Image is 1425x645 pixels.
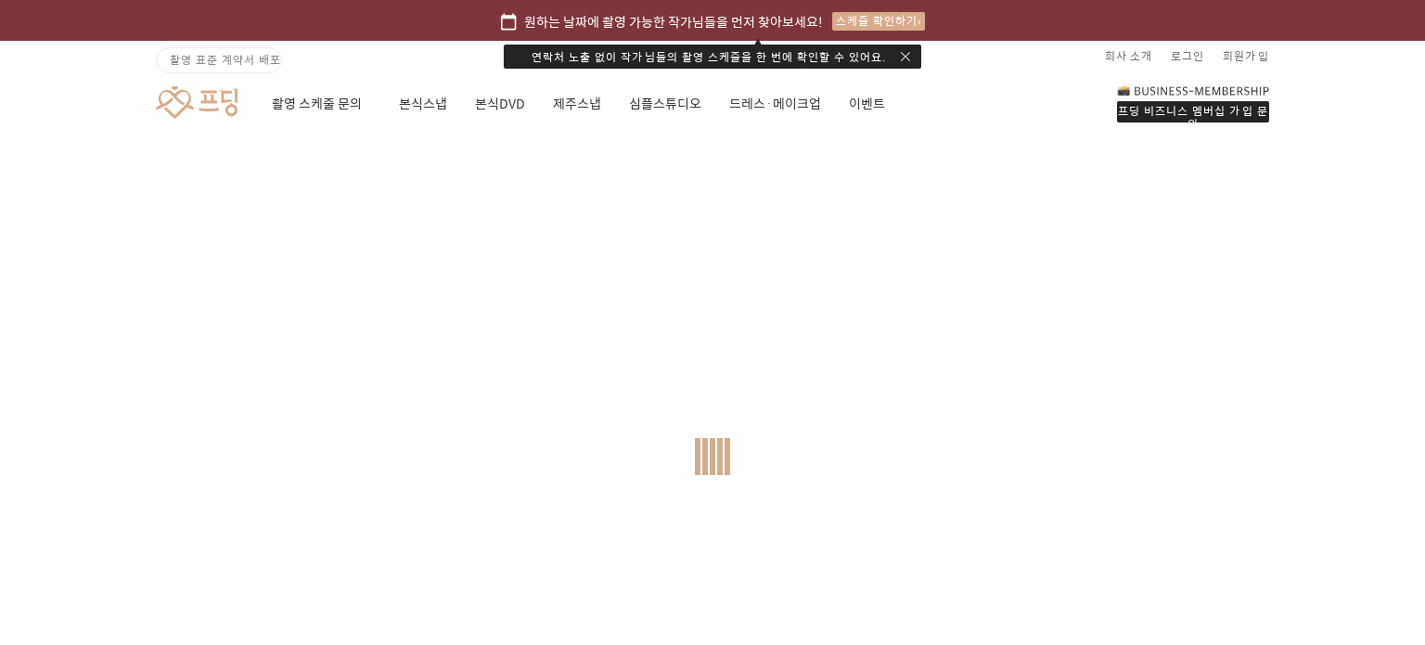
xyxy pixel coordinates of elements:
[272,72,371,135] a: 촬영 스케줄 문의
[170,51,281,68] span: 촬영 표준 계약서 배포
[475,72,525,135] a: 본식DVD
[1105,41,1152,71] a: 회사 소개
[504,45,921,69] div: 연락처 노출 없이 작가님들의 촬영 스케줄을 한 번에 확인할 수 있어요.
[629,72,701,135] a: 심플스튜디오
[1171,41,1204,71] a: 로그인
[1117,84,1269,123] a: 프딩 비즈니스 멤버십 가입 문의
[849,72,885,135] a: 이벤트
[1117,101,1269,123] div: 프딩 비즈니스 멤버십 가입 문의
[399,72,447,135] a: 본식스냅
[832,12,925,31] div: 스케줄 확인하기
[156,47,282,73] a: 촬영 표준 계약서 배포
[553,72,601,135] a: 제주스냅
[729,72,821,135] a: 드레스·메이크업
[524,11,823,32] span: 원하는 날짜에 촬영 가능한 작가님들을 먼저 찾아보세요!
[1223,41,1269,71] a: 회원가입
